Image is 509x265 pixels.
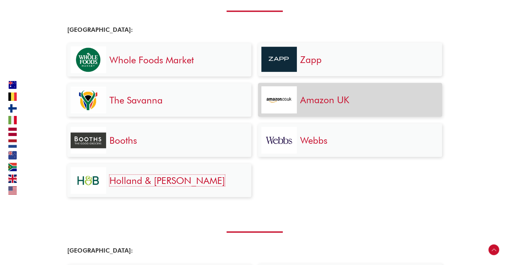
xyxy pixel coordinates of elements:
[300,135,327,146] a: Webbs
[67,26,251,34] h4: [GEOGRAPHIC_DATA]:
[67,247,251,254] h4: [GEOGRAPHIC_DATA]:
[300,54,322,65] a: Zapp
[300,94,349,106] a: Amazon UK
[109,54,194,66] a: Whole Foods Market
[109,135,137,146] a: Booths
[109,94,163,106] a: The Savanna
[109,175,225,186] a: Holland & [PERSON_NAME]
